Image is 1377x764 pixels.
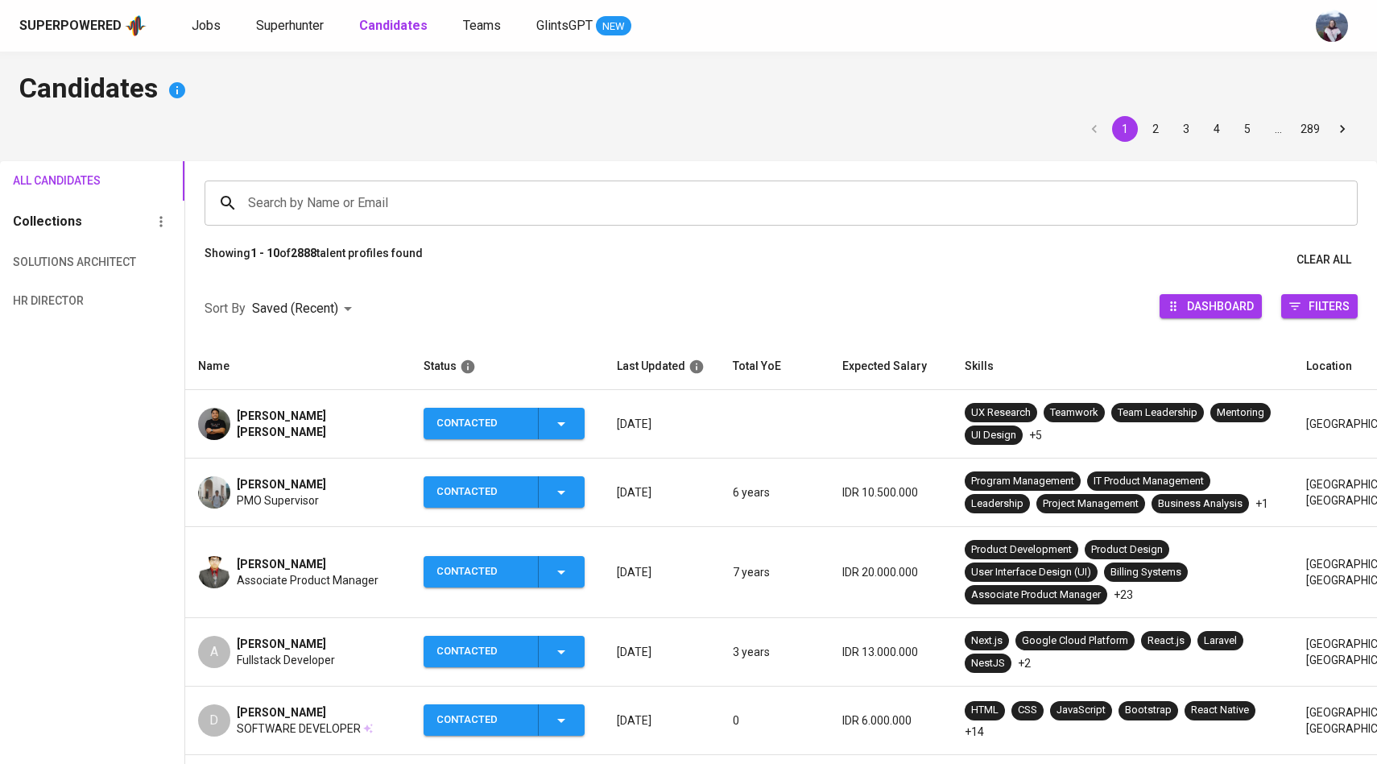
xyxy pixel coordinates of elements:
h4: Candidates [19,71,1358,110]
span: Fullstack Developer [237,652,335,668]
p: 6 years [733,484,817,500]
div: Associate Product Manager [971,588,1101,603]
a: Jobs [192,16,224,36]
a: GlintsGPT NEW [536,16,631,36]
span: Solutions Architect [13,252,101,272]
div: HTML [971,703,999,718]
div: Mentoring [1217,405,1264,421]
div: A [198,636,230,668]
span: [PERSON_NAME] [237,556,326,572]
button: Go to page 289 [1296,116,1325,142]
p: IDR 20.000.000 [842,564,939,580]
h6: Collections [13,210,82,233]
button: page 1 [1112,116,1138,142]
div: Contacted [436,556,525,588]
button: Dashboard [1160,294,1262,318]
div: User Interface Design (UI) [971,565,1091,580]
th: Last Updated [604,343,720,390]
div: … [1265,121,1291,137]
div: Contacted [436,476,525,508]
p: [DATE] [617,712,707,729]
div: Superpowered [19,17,122,35]
th: Status [411,343,604,390]
span: SOFTWARE DEVELOPER [237,720,361,737]
div: Leadership [971,496,1023,512]
img: 178ffe4981aa7c01708a0371b782ee9d.jpg [198,476,230,509]
div: NestJS [971,656,1005,671]
th: Expected Salary [829,343,952,390]
button: Go to page 2 [1143,116,1168,142]
span: Superhunter [256,18,324,33]
div: Teamwork [1050,405,1098,421]
div: IT Product Management [1094,474,1204,489]
p: IDR 13.000.000 [842,644,939,660]
button: Contacted [424,476,585,508]
div: Contacted [436,636,525,667]
div: Contacted [436,408,525,439]
div: Google Cloud Platform [1022,633,1128,649]
b: 1 - 10 [250,247,279,260]
span: [PERSON_NAME] [237,476,326,492]
a: Teams [463,16,504,36]
button: Contacted [424,636,585,667]
div: Business Analysis [1158,496,1243,512]
div: Contacted [436,704,525,736]
div: Billing Systems [1110,565,1181,580]
img: b6ada4d36aa9198aafe8695a70ef57f8.jpg [198,408,230,440]
p: [DATE] [617,644,707,660]
div: Team Leadership [1118,405,1197,421]
button: Go to page 4 [1204,116,1230,142]
div: React Native [1191,703,1249,718]
p: [DATE] [617,484,707,500]
button: Go to page 5 [1234,116,1260,142]
p: +14 [965,724,984,740]
button: Go to next page [1329,116,1355,142]
button: Go to page 3 [1173,116,1199,142]
p: Saved (Recent) [252,299,338,318]
div: Program Management [971,474,1074,489]
a: Candidates [359,16,431,36]
a: Superhunter [256,16,327,36]
div: CSS [1018,703,1037,718]
th: Name [185,343,411,390]
button: Contacted [424,408,585,439]
p: IDR 6.000.000 [842,712,939,729]
div: Bootstrap [1125,703,1172,718]
img: d8fcb449398731ff5421087ce300dc62.jpg [198,556,230,588]
span: Dashboard [1187,295,1254,317]
th: Total YoE [720,343,829,390]
span: [PERSON_NAME] [237,704,326,720]
div: Saved (Recent) [252,294,358,324]
b: 2888 [291,247,316,260]
p: Sort By [205,299,246,318]
span: Associate Product Manager [237,572,378,588]
p: 7 years [733,564,817,580]
p: [DATE] [617,564,707,580]
p: 0 [733,712,817,729]
p: +2 [1018,655,1031,671]
span: PMO Supervisor [237,492,319,509]
p: [DATE] [617,416,707,432]
p: +5 [1029,427,1042,443]
button: Filters [1281,294,1358,318]
span: HR Director [13,291,101,311]
span: [PERSON_NAME] [237,636,326,652]
span: NEW [596,19,631,35]
p: IDR 10.500.000 [842,484,939,500]
img: christine.raharja@glints.com [1316,10,1348,42]
span: Teams [463,18,501,33]
span: GlintsGPT [536,18,593,33]
div: Product Design [1091,542,1163,558]
button: Contacted [424,704,585,736]
span: Clear All [1296,250,1351,270]
span: [PERSON_NAME] [PERSON_NAME] [237,408,398,440]
th: Skills [952,343,1293,390]
div: Next.js [971,633,1003,649]
p: +23 [1114,587,1133,603]
div: Product Development [971,542,1072,558]
p: 3 years [733,644,817,660]
span: Filters [1309,295,1350,317]
div: Laravel [1204,633,1237,649]
button: Clear All [1290,245,1358,275]
p: Showing of talent profiles found [205,245,423,275]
